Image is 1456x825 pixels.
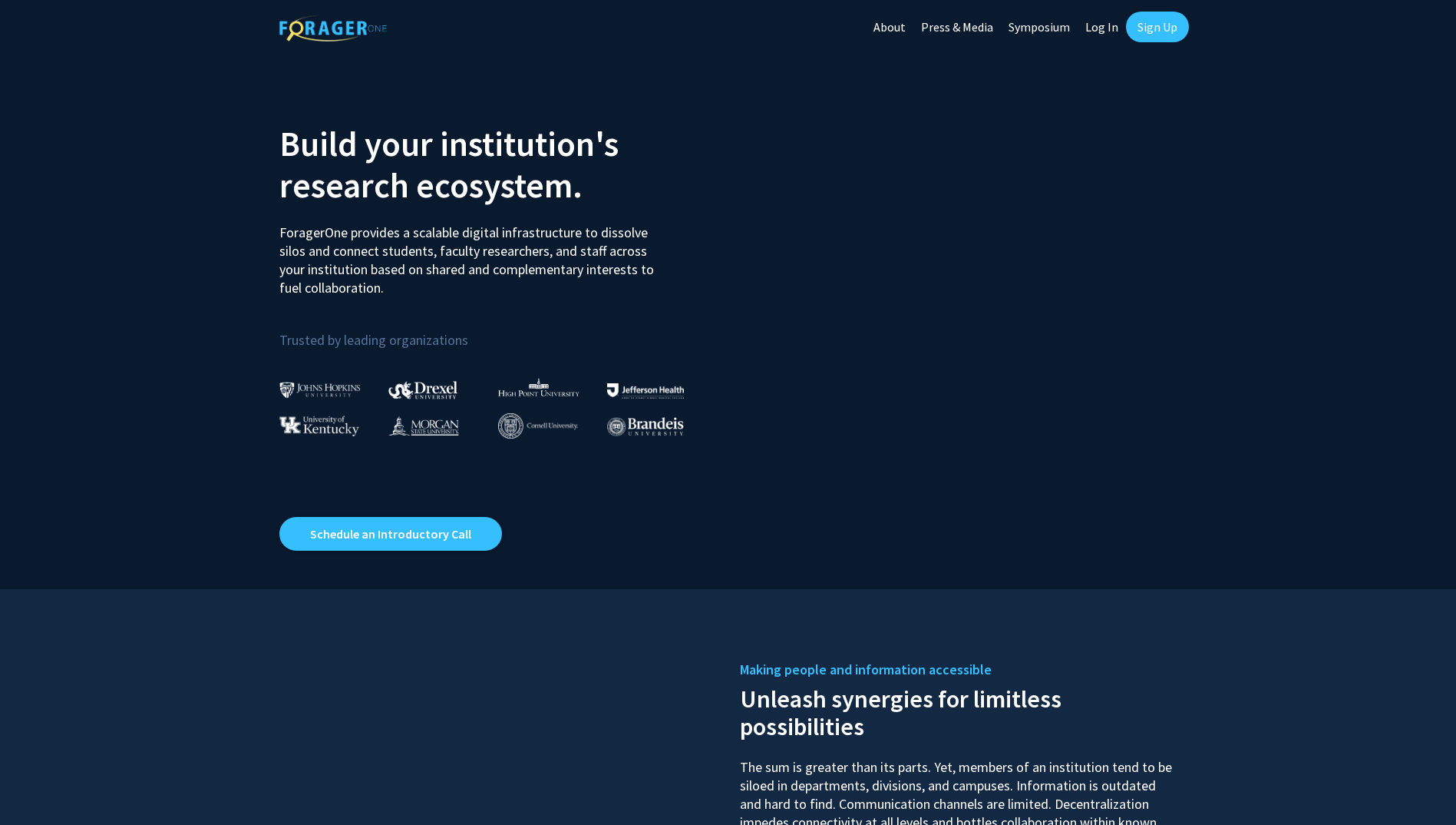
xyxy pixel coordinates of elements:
h5: Making people and information accessible [740,658,1177,681]
a: Sign Up [1126,12,1189,42]
img: ForagerOne Logo [279,15,387,41]
img: Morgan State University [388,416,459,436]
img: High Point University [498,378,579,396]
img: Brandeis University [607,417,684,436]
p: Trusted by leading organizations [279,310,717,352]
img: Thomas Jefferson University [607,383,684,398]
img: Cornell University [498,413,578,439]
img: Drexel University [388,381,457,399]
img: Johns Hopkins University [279,382,361,398]
a: Opens in a new tab [279,517,502,551]
img: University of Kentucky [279,416,359,436]
h2: Build your institution's research ecosystem. [279,123,717,206]
h2: Unleash synergies for limitless possibilities [740,681,1177,741]
p: ForagerOne provides a scalable digital infrastructure to dissolve silos and connect students, fac... [279,212,665,297]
